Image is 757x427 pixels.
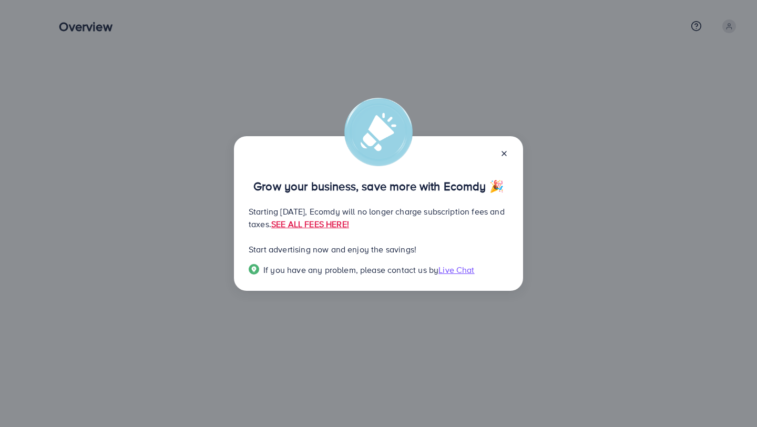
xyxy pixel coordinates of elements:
[249,205,508,230] p: Starting [DATE], Ecomdy will no longer charge subscription fees and taxes.
[438,264,474,276] span: Live Chat
[249,264,259,274] img: Popup guide
[249,243,508,256] p: Start advertising now and enjoy the savings!
[344,98,413,166] img: alert
[263,264,438,276] span: If you have any problem, please contact us by
[271,218,349,230] a: SEE ALL FEES HERE!
[249,180,508,192] p: Grow your business, save more with Ecomdy 🎉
